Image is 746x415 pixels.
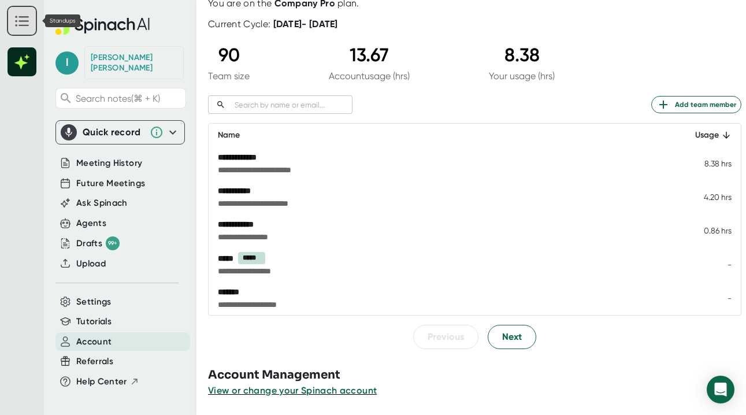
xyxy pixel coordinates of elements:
[76,295,112,309] button: Settings
[489,44,555,66] div: 8.38
[208,384,377,398] button: View or change your Spinach account
[670,214,741,247] td: 0.86 hrs
[76,157,142,170] button: Meeting History
[670,281,741,315] td: -
[83,127,144,138] div: Quick record
[76,177,145,190] button: Future Meetings
[329,44,410,66] div: 13.67
[502,330,522,344] span: Next
[670,247,741,281] td: -
[208,366,746,384] h3: Account Management
[413,325,478,349] button: Previous
[707,376,734,403] div: Open Intercom Messenger
[76,375,139,388] button: Help Center
[76,355,113,368] button: Referrals
[76,197,128,210] button: Ask Spinach
[670,180,741,214] td: 4.20 hrs
[76,315,112,328] button: Tutorials
[61,121,180,144] div: Quick record
[208,385,377,396] span: View or change your Spinach account
[76,93,183,104] span: Search notes (⌘ + K)
[76,236,120,250] div: Drafts
[670,147,741,180] td: 8.38 hrs
[208,44,250,66] div: 90
[76,217,106,230] button: Agents
[76,236,120,250] button: Drafts 99+
[679,128,732,142] div: Usage
[76,335,112,349] button: Account
[91,53,177,73] div: Lori Barrett
[55,51,79,75] span: l
[208,18,338,30] div: Current Cycle:
[76,257,106,271] button: Upload
[329,71,410,81] div: Account usage (hrs)
[489,71,555,81] div: Your usage (hrs)
[651,96,741,113] button: Add team member
[230,98,352,112] input: Search by name or email...
[273,18,338,29] b: [DATE] - [DATE]
[488,325,536,349] button: Next
[208,71,250,81] div: Team size
[106,236,120,250] div: 99+
[218,128,660,142] div: Name
[76,375,127,388] span: Help Center
[656,98,736,112] span: Add team member
[428,330,464,344] span: Previous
